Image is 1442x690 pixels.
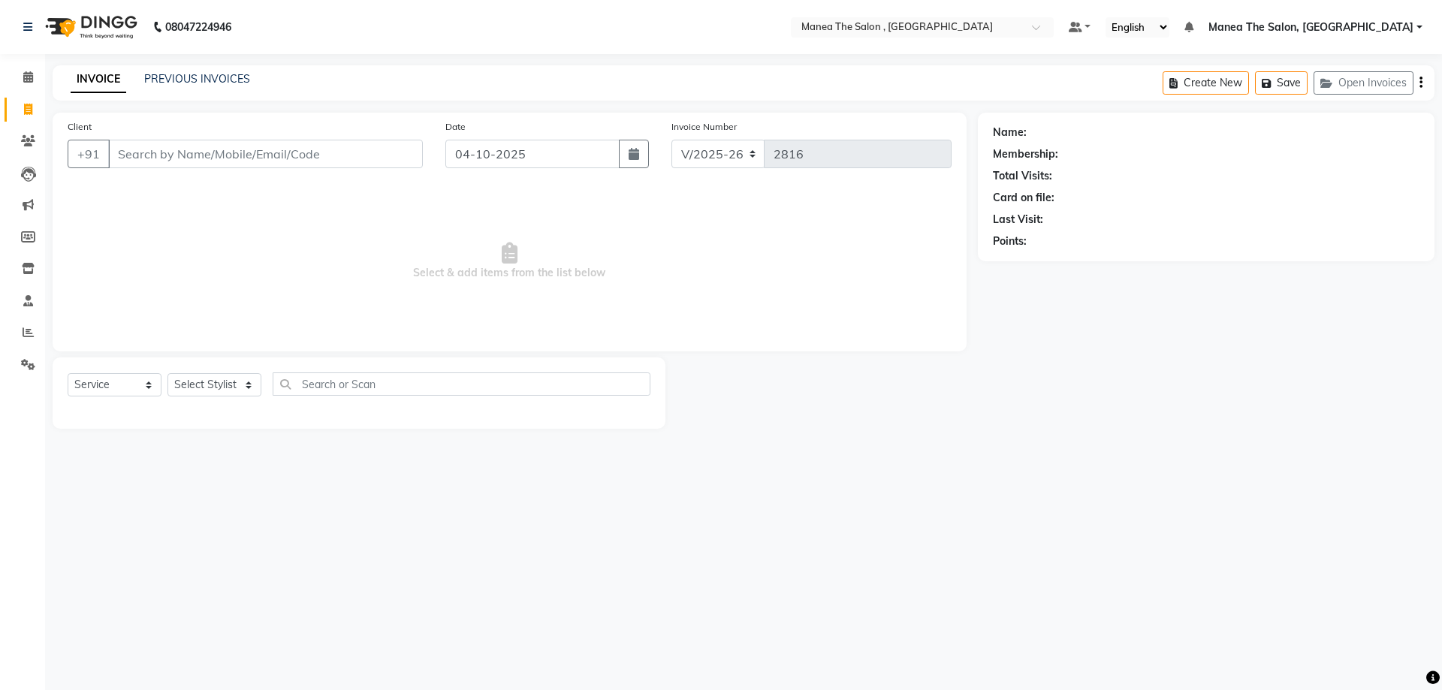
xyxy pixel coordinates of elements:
div: Name: [993,125,1027,140]
label: Date [445,120,466,134]
a: INVOICE [71,66,126,93]
span: Select & add items from the list below [68,186,952,336]
label: Client [68,120,92,134]
button: +91 [68,140,110,168]
label: Invoice Number [671,120,737,134]
button: Save [1255,71,1308,95]
input: Search or Scan [273,372,650,396]
button: Open Invoices [1314,71,1413,95]
button: Create New [1163,71,1249,95]
img: logo [38,6,141,48]
div: Points: [993,234,1027,249]
input: Search by Name/Mobile/Email/Code [108,140,423,168]
span: Manea The Salon, [GEOGRAPHIC_DATA] [1208,20,1413,35]
div: Last Visit: [993,212,1043,227]
a: PREVIOUS INVOICES [144,72,250,86]
div: Membership: [993,146,1058,162]
b: 08047224946 [165,6,231,48]
div: Card on file: [993,190,1054,206]
div: Total Visits: [993,168,1052,184]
